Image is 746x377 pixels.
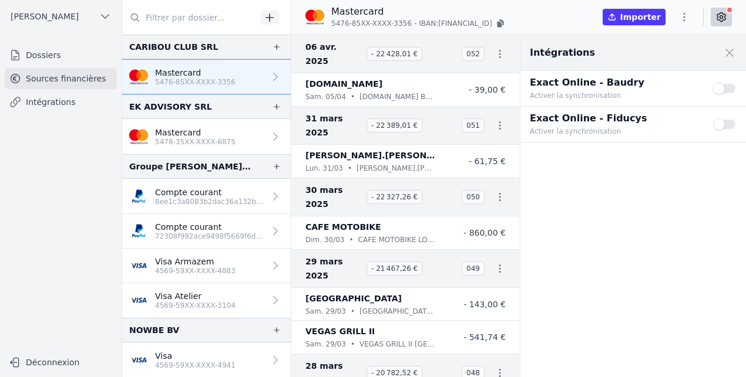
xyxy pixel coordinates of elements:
img: imageedit_2_6530439554.png [305,8,324,26]
button: Importer [603,9,666,25]
p: Compte courant [155,221,265,233]
p: [PERSON_NAME].[PERSON_NAME] EXPRESS. [305,148,435,162]
img: visa.png [129,256,148,275]
p: dim. 30/03 [305,234,344,246]
span: - 143,00 € [463,300,506,309]
div: • [348,162,352,174]
span: - 21 467,26 € [367,261,422,276]
p: Visa Atelier [155,290,236,302]
span: IBAN: [FINANCIAL_ID] [419,19,492,28]
span: - 541,74 € [463,332,506,342]
a: Intégrations [5,91,117,113]
p: 4569-59XX-XXXX-4941 [155,361,236,370]
span: 06 avr. 2025 [305,40,362,68]
div: • [349,234,353,246]
a: Mastercard 5478-35XX-XXXX-6875 [122,119,291,154]
p: [DOMAIN_NAME] [305,77,382,91]
p: lun. 31/03 [305,162,343,174]
span: 051 [462,118,485,133]
span: - 860,00 € [463,228,506,237]
a: Sources financières [5,68,117,89]
span: - 22 389,01 € [367,118,422,133]
input: Filtrer par dossier... [122,7,256,28]
p: Compte courant [155,186,265,198]
p: [GEOGRAPHIC_DATA] ZAVENTEM BEL [359,305,435,317]
span: 052 [462,47,485,61]
p: Activer la synchronisation [530,125,699,137]
span: 30 mars 2025 [305,183,362,211]
a: Visa Atelier 4569-59XX-XXXX-3104 [122,283,291,318]
p: Exact Online - Baudry [530,76,699,90]
p: [DOMAIN_NAME] BRENTWOOD [GEOGRAPHIC_DATA] [359,91,435,103]
p: VEGAS GRILL II [305,324,375,338]
p: 5476-85XX-XXXX-3356 [155,77,236,87]
span: - 22 327,26 € [367,190,422,204]
p: Visa Armazem [155,256,236,267]
span: [PERSON_NAME] [11,11,79,22]
p: 8ee1c3a8083b2dac36a132bce9c86f64 [155,197,265,206]
a: Visa Armazem 4569-59XX-XXXX-4883 [122,249,291,283]
a: Compte courant 72308f992ace9498f5669f6d86153607 [122,214,291,249]
p: CAFE MOTOBIKE [305,220,381,234]
div: EK ADVISORY SRL [129,100,212,114]
p: Visa [155,350,236,362]
p: CAFE MOTOBIKE LOS [DEMOGRAPHIC_DATA] ESP [358,234,435,246]
p: sam. 29/03 [305,305,346,317]
a: Dossiers [5,45,117,66]
img: PAYPAL_PPLXLULL.png [129,222,148,240]
p: Activer la synchronisation [530,90,699,101]
p: [GEOGRAPHIC_DATA] [305,291,402,305]
p: [PERSON_NAME].[PERSON_NAME] EXPRESS. [GEOGRAPHIC_DATA][PERSON_NAME] [357,162,435,174]
p: Exact Online - Fiducys [530,111,699,125]
p: 5478-35XX-XXXX-6875 [155,137,236,147]
span: 5476-85XX-XXXX-3356 [331,19,412,28]
div: CARIBOU CLUB SRL [129,40,218,54]
div: Groupe [PERSON_NAME] & [PERSON_NAME] VOF [129,159,253,174]
p: Mastercard [331,5,506,19]
img: visa.png [129,291,148,310]
span: - 39,00 € [469,85,506,94]
p: Mastercard [155,127,236,138]
img: visa.png [129,351,148,369]
span: 050 [462,190,485,204]
p: sam. 29/03 [305,338,346,350]
span: - 61,75 € [469,157,506,166]
button: Déconnexion [5,353,117,372]
img: imageedit_2_6530439554.png [129,127,148,146]
button: [PERSON_NAME] [5,7,117,26]
p: VEGAS GRILL II [GEOGRAPHIC_DATA] [359,338,435,350]
h2: Intégrations [530,46,595,60]
img: PAYPAL_PPLXLULL.png [129,187,148,206]
p: sam. 05/04 [305,91,346,103]
img: imageedit_2_6530439554.png [129,67,148,86]
div: • [351,305,355,317]
p: 72308f992ace9498f5669f6d86153607 [155,232,265,241]
span: 29 mars 2025 [305,254,362,283]
span: - [414,19,416,28]
div: • [351,338,355,350]
p: 4569-59XX-XXXX-4883 [155,266,236,276]
p: Mastercard [155,67,236,79]
p: 4569-59XX-XXXX-3104 [155,301,236,310]
span: - 22 428,01 € [367,47,422,61]
div: NOWBE BV [129,323,179,337]
span: 31 mars 2025 [305,111,362,140]
a: Mastercard 5476-85XX-XXXX-3356 [122,59,291,94]
span: 049 [462,261,485,276]
a: Compte courant 8ee1c3a8083b2dac36a132bce9c86f64 [122,179,291,214]
div: • [351,91,355,103]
